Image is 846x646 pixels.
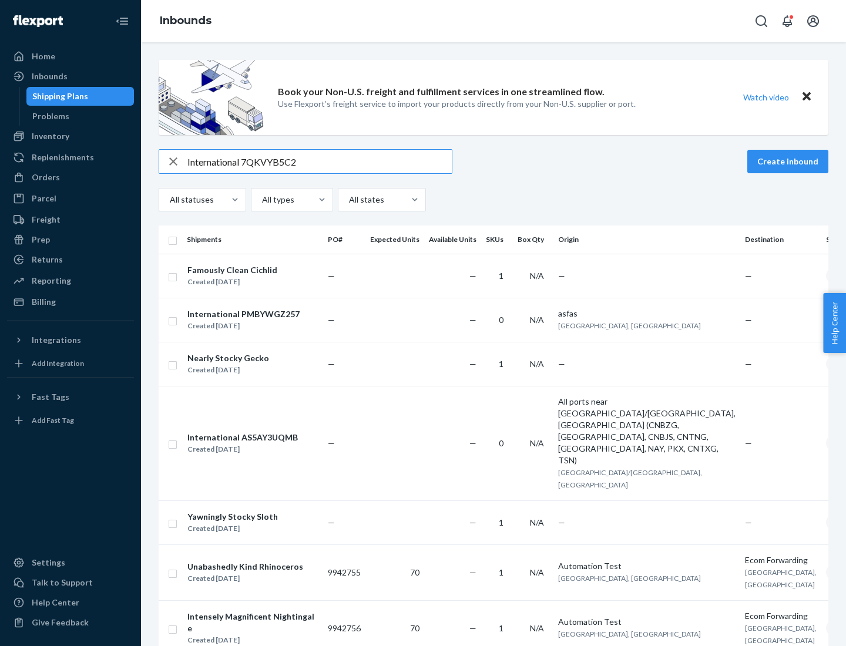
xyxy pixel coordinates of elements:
div: Created [DATE] [187,523,278,534]
span: — [328,271,335,281]
span: — [558,517,565,527]
th: SKUs [481,226,513,254]
span: — [469,567,476,577]
div: Automation Test [558,560,736,572]
a: Settings [7,553,134,572]
span: 1 [499,517,503,527]
div: Created [DATE] [187,276,277,288]
div: Home [32,51,55,62]
span: 1 [499,567,503,577]
p: Book your Non-U.S. freight and fulfillment services in one streamlined flow. [278,85,605,99]
span: 0 [499,438,503,448]
a: Talk to Support [7,573,134,592]
div: Inventory [32,130,69,142]
a: Prep [7,230,134,249]
div: Ecom Forwarding [745,610,817,622]
div: Replenishments [32,152,94,163]
span: — [469,359,476,369]
button: Close [799,89,814,106]
a: Inbounds [7,67,134,86]
a: Problems [26,107,135,126]
span: — [745,315,752,325]
div: Created [DATE] [187,573,303,584]
div: Yawningly Stocky Sloth [187,511,278,523]
span: N/A [530,517,544,527]
div: Intensely Magnificent Nightingale [187,611,318,634]
input: All types [261,194,262,206]
div: Add Integration [32,358,84,368]
th: Box Qty [513,226,553,254]
th: Available Units [424,226,481,254]
span: — [469,623,476,633]
input: All states [348,194,349,206]
div: Created [DATE] [187,364,269,376]
th: PO# [323,226,365,254]
button: Open Search Box [750,9,773,33]
span: [GEOGRAPHIC_DATA], [GEOGRAPHIC_DATA] [745,624,817,645]
div: International PMBYWGZ257 [187,308,300,320]
button: Create inbound [747,150,828,173]
span: — [328,438,335,448]
div: Famously Clean Cichlid [187,264,277,276]
span: — [745,438,752,448]
div: asfas [558,308,736,319]
th: Expected Units [365,226,424,254]
input: Search inbounds by name, destination, msku... [187,150,452,173]
span: [GEOGRAPHIC_DATA]/[GEOGRAPHIC_DATA], [GEOGRAPHIC_DATA] [558,468,702,489]
span: — [745,271,752,281]
button: Give Feedback [7,613,134,632]
span: [GEOGRAPHIC_DATA], [GEOGRAPHIC_DATA] [558,574,701,583]
span: [GEOGRAPHIC_DATA], [GEOGRAPHIC_DATA] [745,568,817,589]
a: Add Integration [7,354,134,373]
a: Orders [7,168,134,187]
div: Help Center [32,597,79,608]
div: Orders [32,171,60,183]
a: Replenishments [7,148,134,167]
span: N/A [530,359,544,369]
span: — [469,438,476,448]
span: 1 [499,623,503,633]
span: N/A [530,271,544,281]
span: 1 [499,359,503,369]
div: Created [DATE] [187,320,300,332]
button: Integrations [7,331,134,349]
span: N/A [530,623,544,633]
a: Freight [7,210,134,229]
div: Add Fast Tag [32,415,74,425]
div: Billing [32,296,56,308]
a: Inventory [7,127,134,146]
span: 70 [410,567,419,577]
img: Flexport logo [13,15,63,27]
div: International AS5AY3UQMB [187,432,298,443]
div: Fast Tags [32,391,69,403]
div: Ecom Forwarding [745,554,817,566]
input: All statuses [169,194,170,206]
div: Parcel [32,193,56,204]
a: Billing [7,292,134,311]
div: Shipping Plans [32,90,88,102]
div: Automation Test [558,616,736,628]
div: Nearly Stocky Gecko [187,352,269,364]
td: 9942755 [323,544,365,600]
span: — [745,359,752,369]
div: Integrations [32,334,81,346]
span: N/A [530,315,544,325]
a: Returns [7,250,134,269]
span: — [469,517,476,527]
a: Parcel [7,189,134,208]
a: Home [7,47,134,66]
span: N/A [530,567,544,577]
div: Settings [32,557,65,568]
p: Use Flexport’s freight service to import your products directly from your Non-U.S. supplier or port. [278,98,636,110]
div: Inbounds [32,70,68,82]
div: All ports near [GEOGRAPHIC_DATA]/[GEOGRAPHIC_DATA], [GEOGRAPHIC_DATA] (CNBZG, [GEOGRAPHIC_DATA], ... [558,396,736,466]
button: Help Center [823,293,846,353]
button: Open account menu [801,9,825,33]
ol: breadcrumbs [150,4,221,38]
div: Created [DATE] [187,634,318,646]
span: [GEOGRAPHIC_DATA], [GEOGRAPHIC_DATA] [558,630,701,638]
div: Unabashedly Kind Rhinoceros [187,561,303,573]
div: Problems [32,110,69,122]
span: — [469,271,476,281]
